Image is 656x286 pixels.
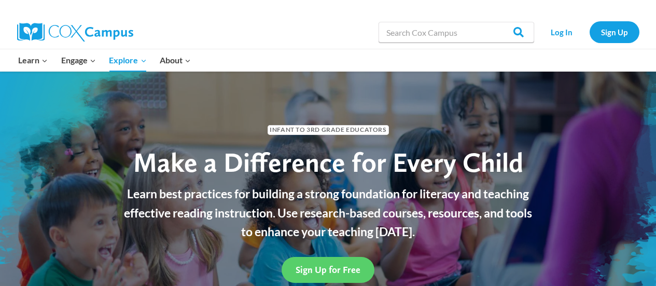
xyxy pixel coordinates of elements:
span: About [160,53,191,67]
a: Sign Up [590,21,639,43]
span: Engage [61,53,96,67]
span: Make a Difference for Every Child [133,146,523,179]
span: Infant to 3rd Grade Educators [268,125,389,135]
nav: Secondary Navigation [539,21,639,43]
span: Learn [18,53,48,67]
nav: Primary Navigation [12,49,198,71]
span: Explore [109,53,146,67]
p: Learn best practices for building a strong foundation for literacy and teaching effective reading... [118,184,538,241]
input: Search Cox Campus [379,22,534,43]
a: Sign Up for Free [282,257,374,282]
img: Cox Campus [17,23,133,42]
span: Sign Up for Free [296,264,360,275]
a: Log In [539,21,584,43]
